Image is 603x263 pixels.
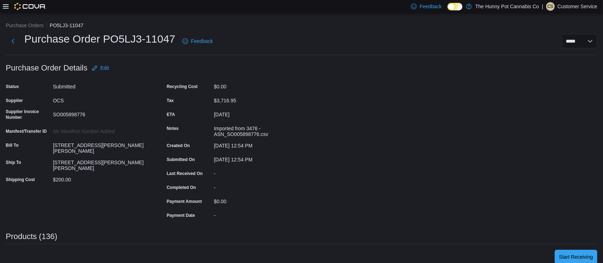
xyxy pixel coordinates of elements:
[214,210,310,218] div: -
[6,98,23,103] label: Supplier
[167,112,175,117] label: ETA
[6,34,20,48] button: Next
[191,38,213,45] span: Feedback
[53,95,149,103] div: OCS
[53,157,149,171] div: [STREET_ADDRESS][PERSON_NAME][PERSON_NAME]
[547,2,553,11] span: CS
[24,32,175,46] h1: Purchase Order PO5LJ3-11047
[6,232,57,241] h3: Products (136)
[53,81,149,89] div: Submitted
[167,171,203,176] label: Last Received On
[89,61,112,75] button: Edit
[100,64,109,72] span: Edit
[6,142,19,148] label: Bill To
[53,109,149,117] div: SO005898776
[14,3,46,10] img: Cova
[50,23,83,28] button: PO5LJ3-11047
[214,154,310,162] div: [DATE] 12:54 PM
[558,2,597,11] p: Customer Service
[167,126,178,131] label: Notes
[167,84,198,89] label: Recycling Cost
[420,3,441,10] span: Feedback
[214,123,310,137] div: Imported from 3476 - ASN_SO005898776.csv
[475,2,539,11] p: The Hunny Pot Cannabis Co
[53,174,149,182] div: $200.00
[6,23,44,28] button: Purchase Orders
[214,95,310,103] div: $3,716.95
[167,185,196,190] label: Completed On
[214,196,310,204] div: $0.00
[167,157,195,162] label: Submitted On
[214,168,310,176] div: -
[214,109,310,117] div: [DATE]
[214,140,310,148] div: [DATE] 12:54 PM
[6,109,50,120] label: Supplier Invoice Number
[6,128,47,134] label: Manifest/Transfer ID
[447,3,462,10] input: Dark Mode
[6,22,597,30] nav: An example of EuiBreadcrumbs
[6,84,19,89] label: Status
[53,140,149,154] div: [STREET_ADDRESS][PERSON_NAME][PERSON_NAME]
[559,253,593,260] span: Start Receiving
[6,177,35,182] label: Shipping Cost
[167,98,174,103] label: Tax
[167,199,202,204] label: Payment Amount
[180,34,216,48] a: Feedback
[214,182,310,190] div: -
[167,213,195,218] label: Payment Date
[6,64,88,72] h3: Purchase Order Details
[546,2,555,11] div: Customer Service
[167,143,190,148] label: Created On
[6,160,21,165] label: Ship To
[214,81,310,89] div: $0.00
[542,2,543,11] p: |
[53,126,149,134] div: No Manifest Number added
